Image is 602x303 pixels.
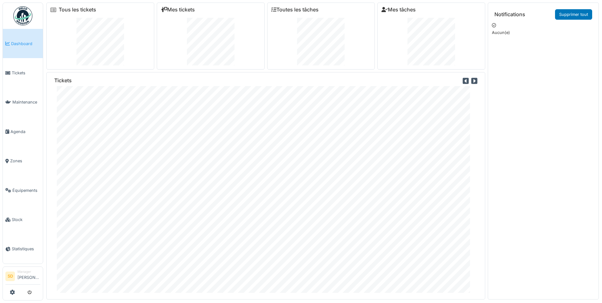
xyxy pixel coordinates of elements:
a: Tous les tickets [59,7,96,13]
a: Zones [3,146,43,176]
span: Dashboard [11,41,40,47]
a: Dashboard [3,29,43,58]
li: SD [5,272,15,281]
a: Tickets [3,58,43,87]
a: Mes tickets [161,7,195,13]
a: SD Manager[PERSON_NAME] [5,269,40,285]
a: Agenda [3,117,43,146]
span: Tickets [12,70,40,76]
span: Agenda [10,129,40,135]
li: [PERSON_NAME] [17,269,40,283]
span: Stock [12,217,40,223]
span: Maintenance [12,99,40,105]
a: Statistiques [3,234,43,264]
p: Aucun(e) [492,30,595,36]
span: Statistiques [12,246,40,252]
a: Supprimer tout [555,9,592,20]
a: Équipements [3,176,43,205]
span: Équipements [12,187,40,193]
h6: Tickets [54,77,72,84]
h6: Notifications [494,11,525,17]
span: Zones [10,158,40,164]
a: Toutes les tâches [271,7,319,13]
img: Badge_color-CXgf-gQk.svg [13,6,32,25]
a: Stock [3,205,43,234]
a: Mes tâches [381,7,416,13]
a: Maintenance [3,88,43,117]
div: Manager [17,269,40,274]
